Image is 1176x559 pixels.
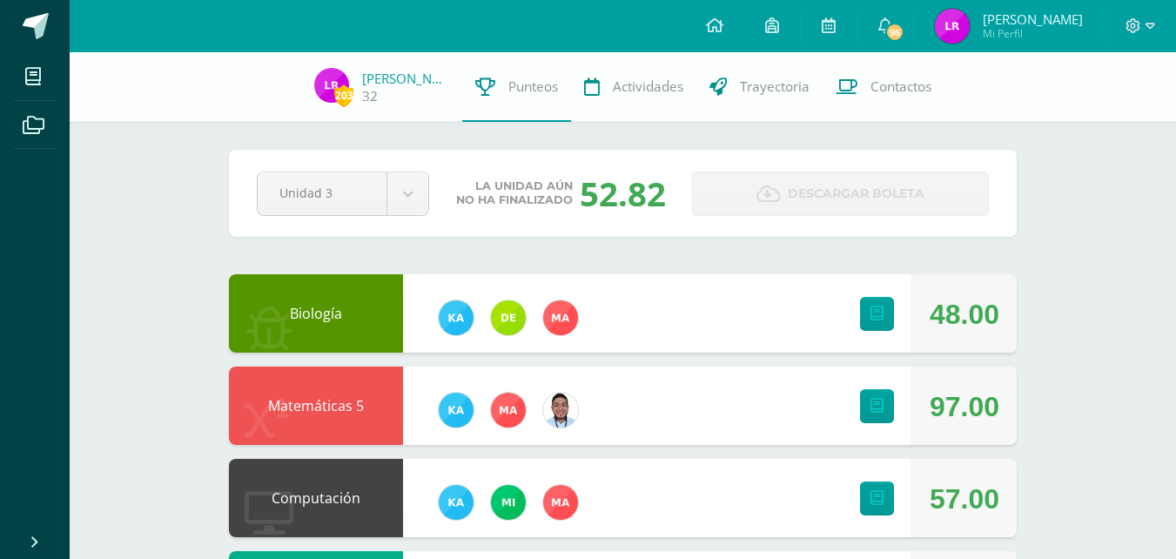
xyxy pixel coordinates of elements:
[491,393,526,428] img: 2fed5c3f2027da04ec866e2a5436f393.png
[696,52,823,122] a: Trayectoria
[740,77,810,96] span: Trayectoria
[491,300,526,335] img: a0f5f5afb1d5eb19c05f5fc52693af15.png
[229,274,403,353] div: Biología
[930,275,999,354] div: 48.00
[885,23,904,42] span: 95
[823,52,944,122] a: Contactos
[462,52,571,122] a: Punteos
[362,70,449,87] a: [PERSON_NAME]
[362,87,378,105] a: 32
[439,300,474,335] img: 11a70570b33d653b35fbbd11dfde3caa.png
[930,367,999,446] div: 97.00
[613,77,683,96] span: Actividades
[258,172,428,215] a: Unidad 3
[279,172,365,213] span: Unidad 3
[334,84,353,106] span: 203
[788,172,924,215] span: Descargar boleta
[314,68,349,103] img: 2f2605d3e96bf6420cf8fd0f79f6437c.png
[508,77,558,96] span: Punteos
[543,393,578,428] img: 357e785a6d7cc70d237915b2667a6b59.png
[543,485,578,520] img: 2fed5c3f2027da04ec866e2a5436f393.png
[439,485,474,520] img: 11a70570b33d653b35fbbd11dfde3caa.png
[580,171,666,216] div: 52.82
[491,485,526,520] img: c0bc5b3ae419b3647d5e54388e607386.png
[870,77,931,96] span: Contactos
[229,367,403,445] div: Matemáticas 5
[543,300,578,335] img: 2fed5c3f2027da04ec866e2a5436f393.png
[229,459,403,537] div: Computación
[571,52,696,122] a: Actividades
[983,10,1083,28] span: [PERSON_NAME]
[935,9,970,44] img: 2f2605d3e96bf6420cf8fd0f79f6437c.png
[930,460,999,538] div: 57.00
[983,26,1083,41] span: Mi Perfil
[439,393,474,428] img: 11a70570b33d653b35fbbd11dfde3caa.png
[456,179,573,207] span: La unidad aún no ha finalizado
